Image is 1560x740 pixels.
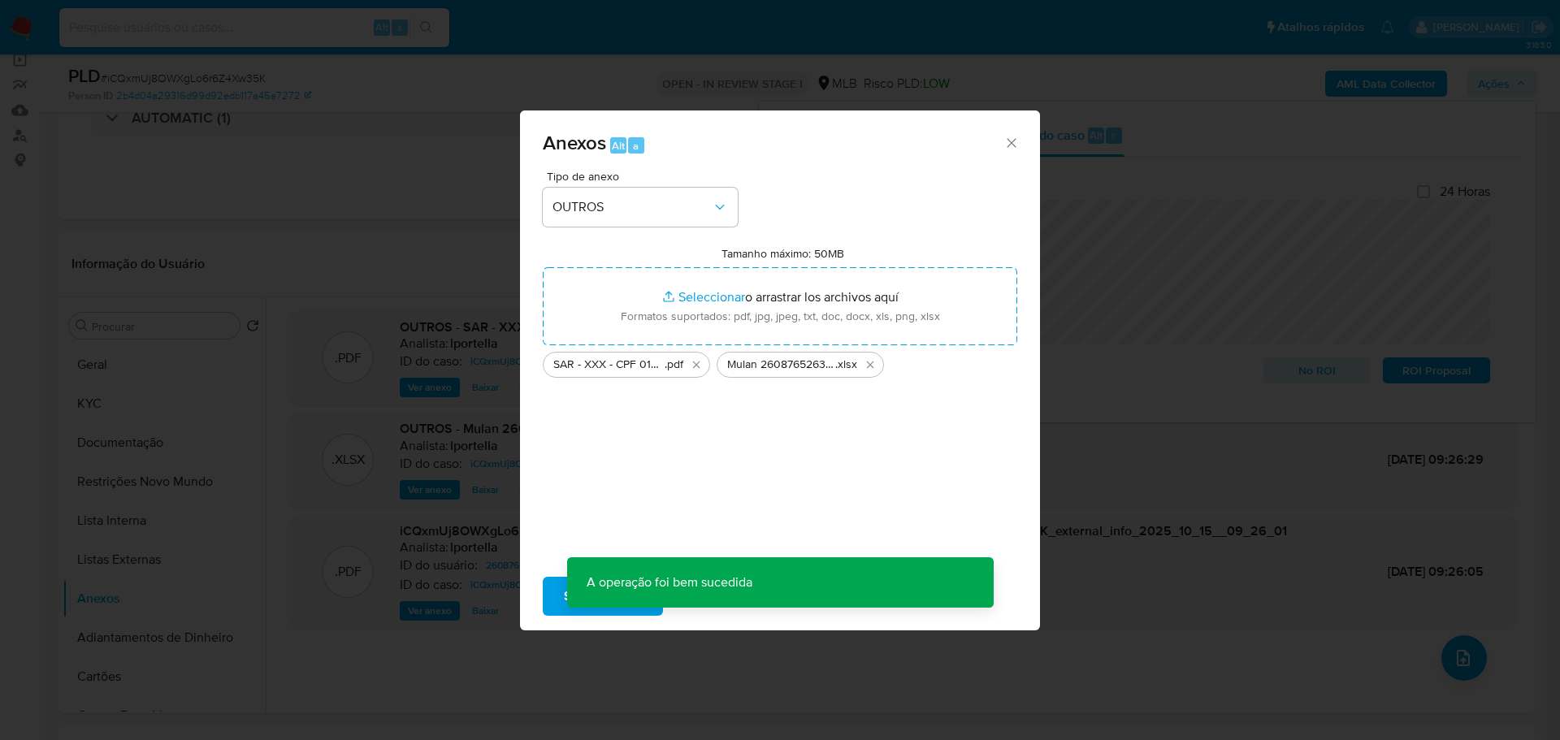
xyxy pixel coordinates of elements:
[552,199,712,215] span: OUTROS
[1003,135,1018,149] button: Cerrar
[543,188,738,227] button: OUTROS
[553,357,665,373] span: SAR - XXX - CPF 01816452629 - CANDIDA APARECIDA [PERSON_NAME]
[543,128,606,157] span: Anexos
[543,577,663,616] button: Subir arquivo
[860,355,880,374] button: Eliminar Mulan 2608765263_2025_10_15_07_20_31.xlsx
[687,355,706,374] button: Eliminar SAR - XXX - CPF 01816452629 - CANDIDA APARECIDA OTONI CARDOSO.pdf
[567,557,772,608] p: A operação foi bem sucedida
[543,345,1017,378] ul: Archivos seleccionados
[835,357,857,373] span: .xlsx
[612,138,625,154] span: Alt
[691,578,743,614] span: Cancelar
[633,138,639,154] span: a
[727,357,835,373] span: Mulan 2608765263_2025_10_15_07_20_31
[547,171,742,182] span: Tipo de anexo
[564,578,642,614] span: Subir arquivo
[721,246,844,261] label: Tamanho máximo: 50MB
[665,357,683,373] span: .pdf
